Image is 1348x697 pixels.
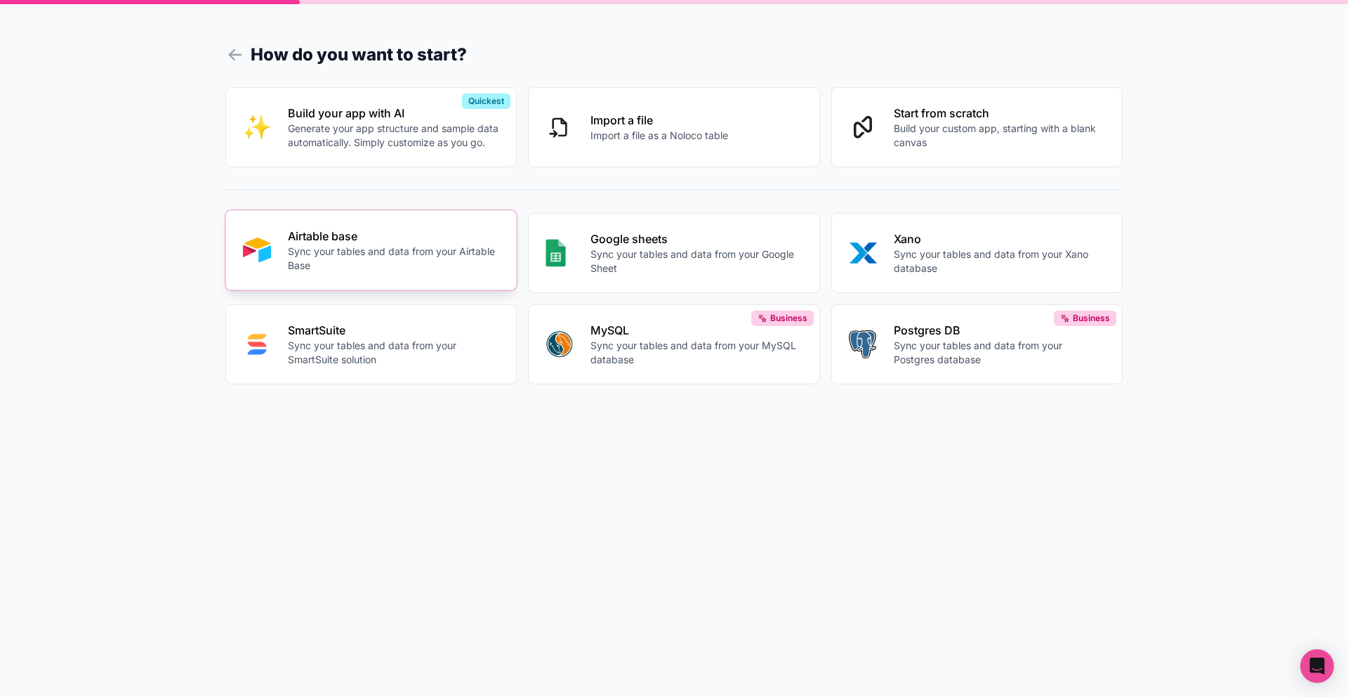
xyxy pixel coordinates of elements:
[225,42,1123,67] h1: How do you want to start?
[288,122,500,150] p: Generate your app structure and sample data automatically. Simply customize as you go.
[546,239,566,267] img: GOOGLE_SHEETS
[894,247,1106,275] p: Sync your tables and data from your Xano database
[894,322,1106,339] p: Postgres DB
[243,113,271,141] img: INTERNAL_WITH_AI
[1300,649,1334,683] div: Open Intercom Messenger
[462,93,510,109] div: Quickest
[225,210,517,290] button: AIRTABLEAirtable baseSync your tables and data from your Airtable Base
[849,330,876,358] img: POSTGRES
[590,129,728,143] p: Import a file as a Noloco table
[288,339,500,367] p: Sync your tables and data from your SmartSuite solution
[590,339,802,367] p: Sync your tables and data from your MySQL database
[288,245,500,273] p: Sync your tables and data from your Airtable Base
[894,105,1106,122] p: Start from scratch
[894,122,1106,150] p: Build your custom app, starting with a blank canvas
[590,247,802,275] p: Sync your tables and data from your Google Sheet
[831,213,1123,293] button: XANOXanoSync your tables and data from your Xano database
[590,322,802,339] p: MySQL
[849,239,877,267] img: XANO
[590,112,728,129] p: Import a file
[546,330,574,358] img: MYSQL
[590,230,802,247] p: Google sheets
[243,330,271,358] img: SMART_SUITE
[894,339,1106,367] p: Sync your tables and data from your Postgres database
[831,87,1123,167] button: Start from scratchBuild your custom app, starting with a blank canvas
[243,236,271,264] img: AIRTABLE
[528,213,820,293] button: GOOGLE_SHEETSGoogle sheetsSync your tables and data from your Google Sheet
[288,105,500,122] p: Build your app with AI
[1073,313,1110,324] span: Business
[225,304,517,384] button: SMART_SUITESmartSuiteSync your tables and data from your SmartSuite solution
[528,304,820,384] button: MYSQLMySQLSync your tables and data from your MySQL databaseBusiness
[894,230,1106,247] p: Xano
[831,304,1123,384] button: POSTGRESPostgres DBSync your tables and data from your Postgres databaseBusiness
[225,87,517,167] button: INTERNAL_WITH_AIBuild your app with AIGenerate your app structure and sample data automatically. ...
[288,228,500,245] p: Airtable base
[288,322,500,339] p: SmartSuite
[528,87,820,167] button: Import a fileImport a file as a Noloco table
[770,313,807,324] span: Business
